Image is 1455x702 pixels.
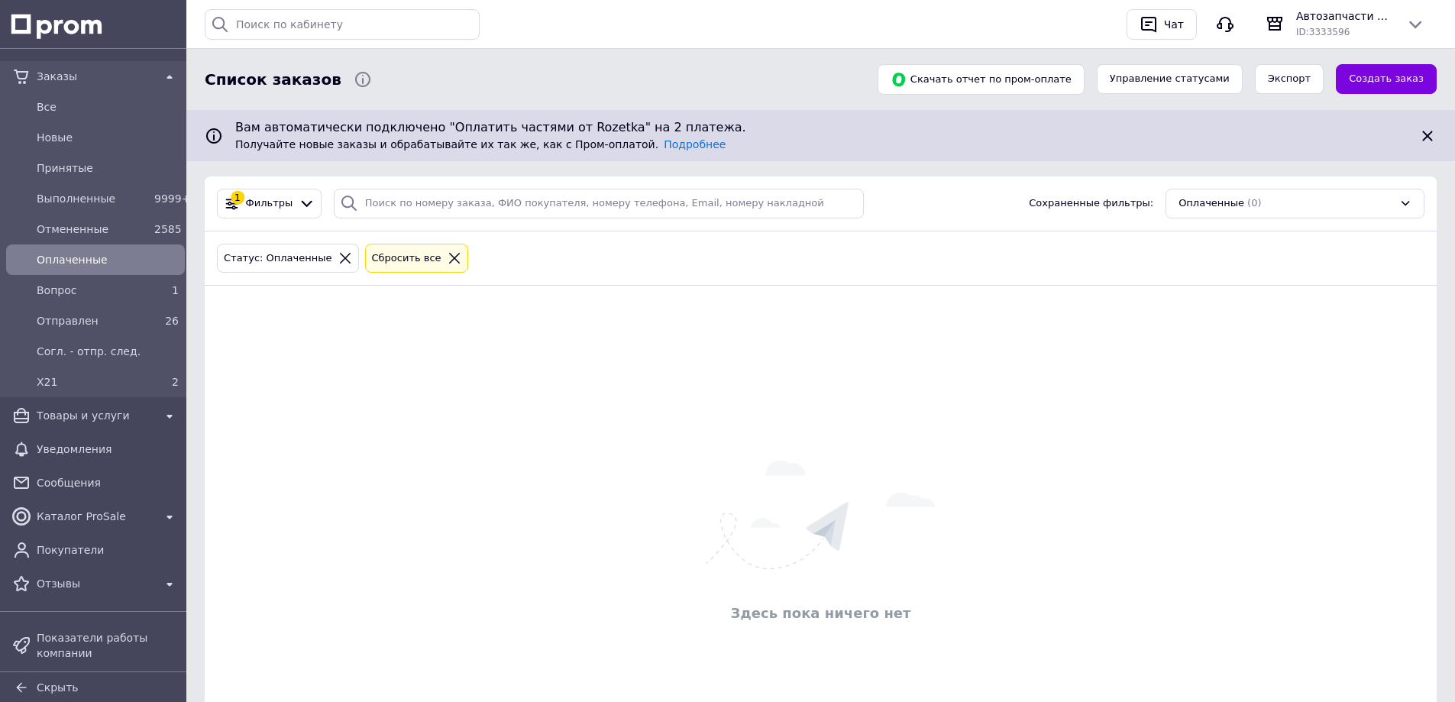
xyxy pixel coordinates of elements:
span: Вам автоматически подключено "Оплатить частями от Rozetka" на 2 платежа. [235,119,1406,137]
span: Уведомления [37,442,179,457]
span: Все [37,99,179,115]
div: Статус: Оплаченные [221,251,335,267]
span: Выполненные [37,191,148,206]
span: Товары и услуги [37,408,154,423]
a: Подробнее [664,138,726,150]
input: Поиск по кабинету [205,9,480,40]
span: Согл. - отпр. след. [37,344,179,359]
span: Отмененные [37,222,148,237]
span: Покупатели [37,542,179,558]
span: Принятые [37,160,179,176]
span: Отзывы [37,576,154,591]
span: Скрыть [37,681,79,694]
span: ID: 3333596 [1296,27,1350,37]
div: Чат [1161,13,1187,36]
input: Поиск по номеру заказа, ФИО покупателя, номеру телефона, Email, номеру накладной [334,189,864,218]
span: Каталог ProSale [37,509,154,524]
div: Здесь пока ничего нет [212,603,1429,623]
button: Управление статусами [1097,64,1243,94]
span: Список заказов [205,69,341,91]
span: 2585 [154,223,182,235]
span: Оплаченные [1179,196,1244,211]
span: Заказы [37,69,154,84]
a: Создать заказ [1336,64,1437,94]
span: 1 [172,284,179,296]
span: Вопрос [37,283,148,298]
div: Сбросить все [369,251,445,267]
span: Получайте новые заказы и обрабатывайте их так же, как с Пром-оплатой. [235,138,726,150]
span: Отправлен [37,313,148,328]
span: Сообщения [37,475,179,490]
span: Х21 [37,374,148,390]
span: Оплаченные [37,252,179,267]
span: Автозапчасти X21 [1296,8,1394,24]
span: 26 [165,315,179,327]
span: Показатели работы компании [37,630,179,661]
span: (0) [1247,197,1261,209]
span: 9999+ [154,192,190,205]
button: Скачать отчет по пром-оплате [878,64,1085,95]
span: Новые [37,130,179,145]
span: Сохраненные фильтры: [1029,196,1153,211]
span: Фильтры [246,196,293,211]
button: Чат [1127,9,1197,40]
button: Экспорт [1255,64,1324,94]
span: 2 [172,376,179,388]
div: 1 [231,191,244,205]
